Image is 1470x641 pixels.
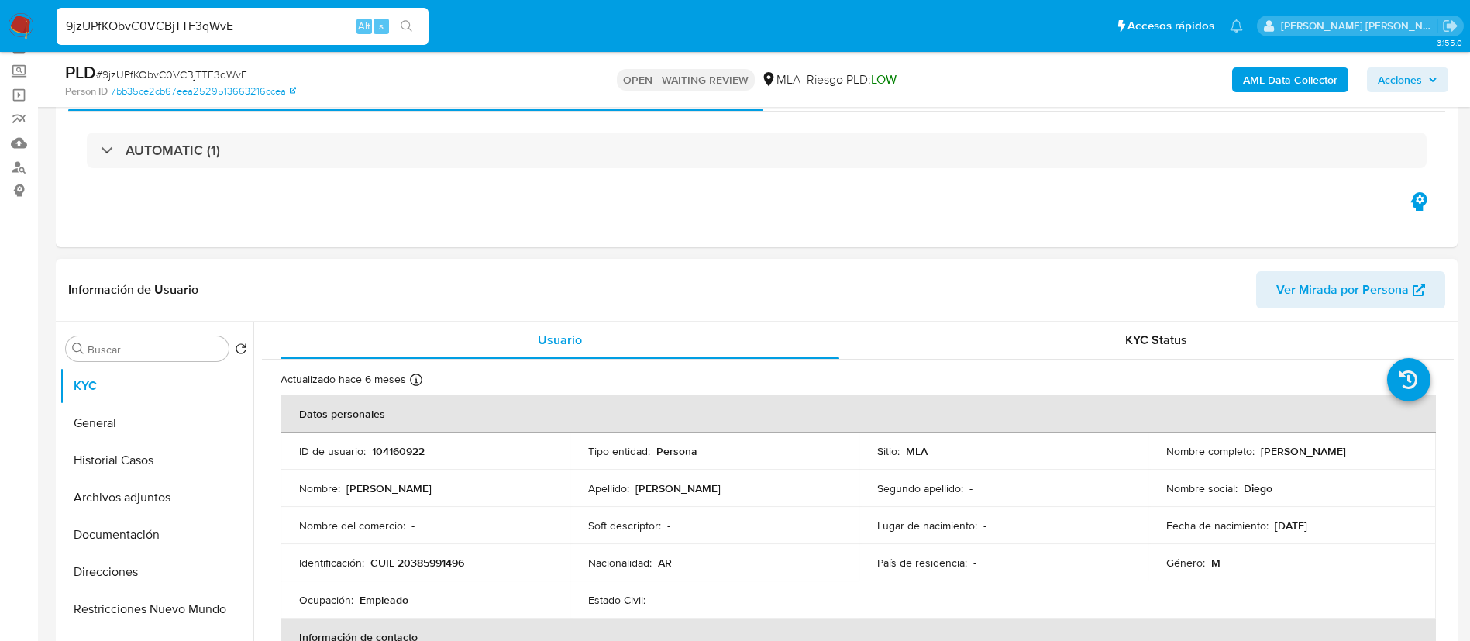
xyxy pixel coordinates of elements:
[379,19,384,33] span: s
[807,71,897,88] span: Riesgo PLD:
[391,16,422,37] button: search-icon
[60,405,253,442] button: General
[87,133,1427,168] div: AUTOMATIC (1)
[1125,331,1187,349] span: KYC Status
[1276,271,1409,308] span: Ver Mirada por Persona
[411,519,415,532] p: -
[235,343,247,360] button: Volver al orden por defecto
[973,556,976,570] p: -
[1232,67,1348,92] button: AML Data Collector
[906,444,928,458] p: MLA
[299,519,405,532] p: Nombre del comercio :
[96,67,247,82] span: # 9jzUPfKObvC0VCBjTTF3qWvE
[299,593,353,607] p: Ocupación :
[72,343,84,355] button: Buscar
[652,593,655,607] p: -
[1211,556,1220,570] p: M
[1261,444,1346,458] p: [PERSON_NAME]
[57,16,429,36] input: Buscar usuario o caso...
[1256,271,1445,308] button: Ver Mirada por Persona
[588,519,661,532] p: Soft descriptor :
[360,593,408,607] p: Empleado
[1442,18,1458,34] a: Salir
[126,142,220,159] h3: AUTOMATIC (1)
[658,556,672,570] p: AR
[871,71,897,88] span: LOW
[761,71,800,88] div: MLA
[88,343,222,357] input: Buscar
[588,481,629,495] p: Apellido :
[370,556,464,570] p: CUIL 20385991496
[1243,67,1337,92] b: AML Data Collector
[346,481,432,495] p: [PERSON_NAME]
[281,372,406,387] p: Actualizado hace 6 meses
[617,69,755,91] p: OPEN - WAITING REVIEW
[1166,444,1255,458] p: Nombre completo :
[877,519,977,532] p: Lugar de nacimiento :
[656,444,697,458] p: Persona
[1127,18,1214,34] span: Accesos rápidos
[538,331,582,349] span: Usuario
[1166,519,1269,532] p: Fecha de nacimiento :
[372,444,425,458] p: 104160922
[1166,556,1205,570] p: Género :
[299,444,366,458] p: ID de usuario :
[1367,67,1448,92] button: Acciones
[358,19,370,33] span: Alt
[588,593,645,607] p: Estado Civil :
[877,481,963,495] p: Segundo apellido :
[1378,67,1422,92] span: Acciones
[635,481,721,495] p: [PERSON_NAME]
[588,556,652,570] p: Nacionalidad :
[1166,481,1238,495] p: Nombre social :
[969,481,973,495] p: -
[1437,36,1462,49] span: 3.155.0
[1244,481,1272,495] p: Diego
[281,395,1436,433] th: Datos personales
[60,591,253,628] button: Restricciones Nuevo Mundo
[111,84,296,98] a: 7bb35ce2cb67eea2529513663216ccea
[65,84,108,98] b: Person ID
[65,60,96,84] b: PLD
[1230,19,1243,33] a: Notificaciones
[588,444,650,458] p: Tipo entidad :
[299,556,364,570] p: Identificación :
[60,516,253,553] button: Documentación
[60,553,253,591] button: Direcciones
[667,519,670,532] p: -
[60,367,253,405] button: KYC
[299,481,340,495] p: Nombre :
[1275,519,1307,532] p: [DATE]
[60,442,253,479] button: Historial Casos
[60,479,253,516] button: Archivos adjuntos
[983,519,986,532] p: -
[877,556,967,570] p: País de residencia :
[68,282,198,298] h1: Información de Usuario
[877,444,900,458] p: Sitio :
[1281,19,1437,33] p: maria.acosta@mercadolibre.com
